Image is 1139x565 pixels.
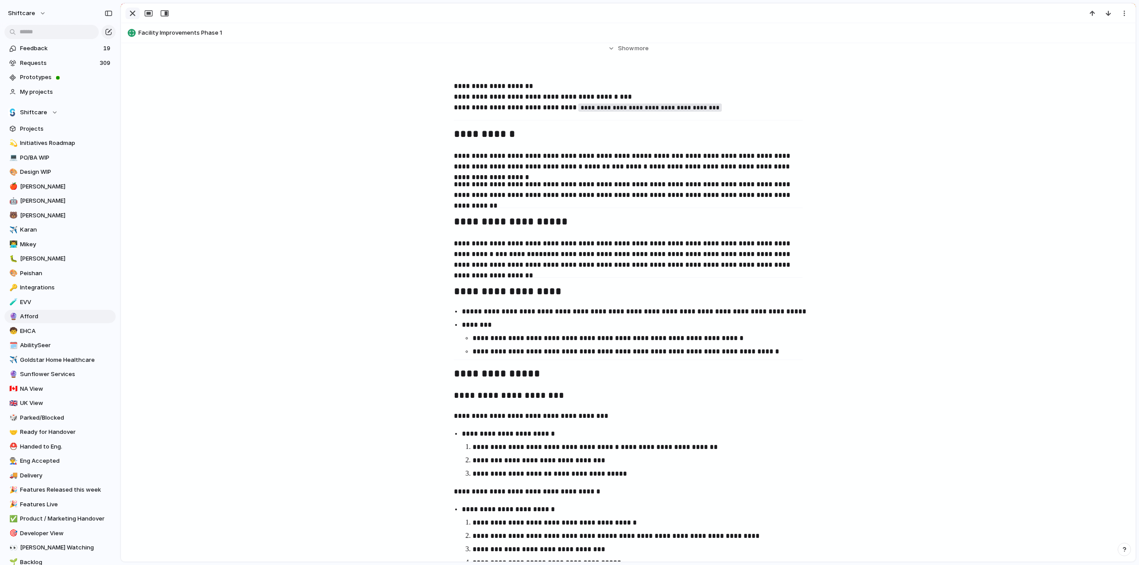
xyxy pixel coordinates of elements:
div: 🔮 [9,312,16,322]
div: 🧒 [9,326,16,336]
span: Product / Marketing Handover [20,514,113,523]
button: 🎨 [8,269,17,278]
span: Show [618,44,634,53]
span: Sunflower Services [20,370,113,379]
span: more [634,44,649,53]
span: Parked/Blocked [20,413,113,422]
button: 🔮 [8,312,17,321]
span: [PERSON_NAME] [20,254,113,263]
button: 👨‍💻 [8,240,17,249]
a: 💻PO/BA WIP [4,151,116,164]
button: 🎯 [8,529,17,538]
span: Requests [20,59,97,68]
div: 🔮Sunflower Services [4,368,116,381]
div: 🇬🇧UK View [4,397,116,410]
span: NA View [20,385,113,393]
div: ✈️ [9,225,16,235]
div: 🤖 [9,196,16,206]
div: 👀[PERSON_NAME] Watching [4,541,116,554]
a: 🎨Design WIP [4,165,116,179]
span: [PERSON_NAME] Watching [20,543,113,552]
button: Shiftcare [4,106,116,119]
div: 🤖[PERSON_NAME] [4,194,116,208]
a: My projects [4,85,116,99]
button: 🐛 [8,254,17,263]
button: ✈️ [8,356,17,365]
a: 🇨🇦NA View [4,382,116,396]
button: 👀 [8,543,17,552]
div: 🎨 [9,268,16,278]
div: 🎨 [9,167,16,177]
button: 🇨🇦 [8,385,17,393]
div: ✈️Karan [4,223,116,236]
a: 🎨Peishan [4,267,116,280]
a: 🍎[PERSON_NAME] [4,180,116,193]
a: Prototypes [4,71,116,84]
a: 🔑Integrations [4,281,116,294]
span: Projects [20,124,113,133]
span: Facility Improvements Phase 1 [138,28,1131,37]
div: ⛑️ [9,441,16,452]
span: Ready for Handover [20,428,113,437]
div: 🇨🇦 [9,384,16,394]
a: 🔮Afford [4,310,116,323]
button: 🎉 [8,500,17,509]
span: PO/BA WIP [20,153,113,162]
span: Afford [20,312,113,321]
span: Karan [20,225,113,234]
button: ✅ [8,514,17,523]
div: 🎉Features Live [4,498,116,511]
button: shiftcare [4,6,51,20]
div: 👨‍💻 [9,239,16,249]
span: Prototypes [20,73,113,82]
div: 🐻[PERSON_NAME] [4,209,116,222]
button: 🗓️ [8,341,17,350]
span: Integrations [20,283,113,292]
span: 309 [100,59,112,68]
span: Mikey [20,240,113,249]
div: 🚚Delivery [4,469,116,482]
a: 👨‍🏭Eng Accepted [4,454,116,468]
button: 🧪 [8,298,17,307]
button: ⛑️ [8,442,17,451]
span: Peishan [20,269,113,278]
div: ✅Product / Marketing Handover [4,512,116,525]
div: ✈️ [9,355,16,365]
button: Showmore [454,40,803,56]
span: AbilitySeer [20,341,113,350]
a: 🎯Developer View [4,527,116,540]
a: Projects [4,122,116,136]
button: 💻 [8,153,17,162]
button: ✈️ [8,225,17,234]
div: 👨‍🏭 [9,456,16,466]
a: Feedback19 [4,42,116,55]
div: 🚚 [9,470,16,481]
button: 👨‍🏭 [8,457,17,465]
div: 🇬🇧 [9,398,16,409]
div: 👀 [9,543,16,553]
span: My projects [20,88,113,96]
div: ✈️Goldstar Home Healthcare [4,353,116,367]
div: ⛑️Handed to Eng. [4,440,116,453]
span: Handed to Eng. [20,442,113,451]
div: 🎯 [9,528,16,538]
span: Goldstar Home Healthcare [20,356,113,365]
button: 🤝 [8,428,17,437]
span: Initiatives Roadmap [20,139,113,148]
button: 🍎 [8,182,17,191]
a: 👨‍💻Mikey [4,238,116,251]
a: 🧪EVV [4,296,116,309]
div: 🗓️ [9,341,16,351]
a: 💫Initiatives Roadmap [4,136,116,150]
span: Delivery [20,471,113,480]
button: 🎉 [8,485,17,494]
button: 🐻 [8,211,17,220]
span: Developer View [20,529,113,538]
